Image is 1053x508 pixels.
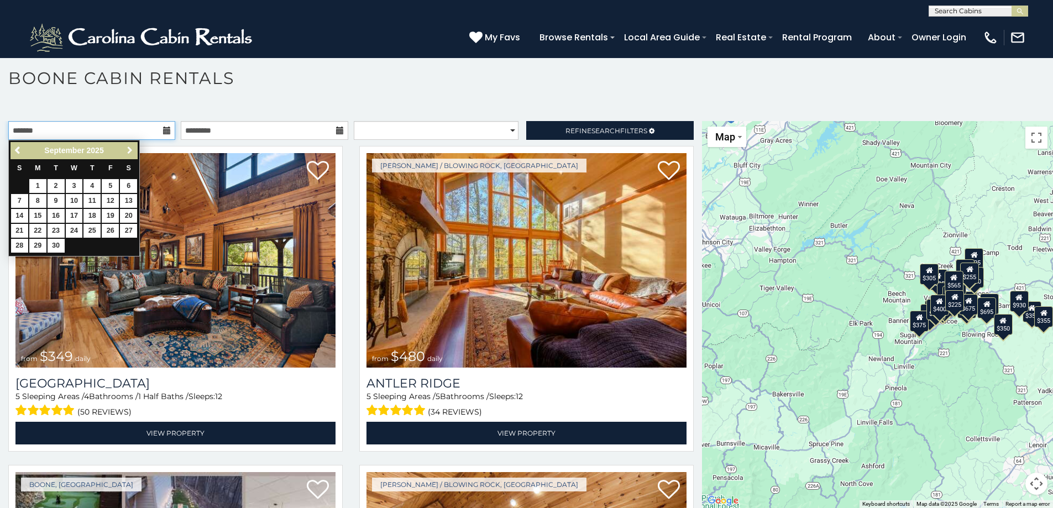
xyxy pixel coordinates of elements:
[591,127,620,135] span: Search
[14,146,23,155] span: Previous
[921,304,940,325] div: $330
[75,354,91,363] span: daily
[48,194,65,208] a: 9
[108,164,113,172] span: Friday
[956,259,975,280] div: $320
[1023,301,1041,322] div: $355
[138,391,188,401] span: 1 Half Baths /
[102,179,119,193] a: 5
[436,391,440,401] span: 5
[565,127,647,135] span: Refine Filters
[943,286,962,307] div: $451
[87,146,104,155] span: 2025
[29,209,46,223] a: 15
[123,144,137,158] a: Next
[366,153,687,368] img: Antler Ridge
[366,422,687,444] a: View Property
[28,21,257,54] img: White-1-2.png
[777,28,857,47] a: Rental Program
[40,348,73,364] span: $349
[29,194,46,208] a: 8
[705,494,741,508] img: Google
[658,479,680,502] a: Add to favorites
[978,297,997,318] div: $695
[66,194,83,208] a: 10
[710,28,772,47] a: Real Estate
[910,311,929,332] div: $375
[83,194,101,208] a: 11
[920,264,939,285] div: $305
[906,28,972,47] a: Owner Login
[366,153,687,368] a: Antler Ridge from $480 daily
[15,391,336,419] div: Sleeping Areas / Bathrooms / Sleeps:
[961,263,979,284] div: $255
[48,209,65,223] a: 16
[1025,473,1047,495] button: Map camera controls
[102,224,119,238] a: 26
[15,153,336,368] img: Diamond Creek Lodge
[983,30,998,45] img: phone-regular-white.png
[125,146,134,155] span: Next
[715,131,735,143] span: Map
[366,376,687,391] a: Antler Ridge
[29,239,46,253] a: 29
[526,121,693,140] a: RefineSearchFilters
[983,501,999,507] a: Terms
[120,179,137,193] a: 6
[927,299,946,320] div: $325
[11,194,28,208] a: 7
[945,271,963,292] div: $565
[930,295,949,316] div: $400
[1025,127,1047,149] button: Toggle fullscreen view
[77,405,132,419] span: (50 reviews)
[469,30,523,45] a: My Favs
[994,314,1013,335] div: $350
[83,224,101,238] a: 25
[372,159,586,172] a: [PERSON_NAME] / Blowing Rock, [GEOGRAPHIC_DATA]
[11,224,28,238] a: 21
[11,209,28,223] a: 14
[1010,291,1029,312] div: $930
[127,164,131,172] span: Saturday
[71,164,77,172] span: Wednesday
[1010,30,1025,45] img: mail-regular-white.png
[83,209,101,223] a: 18
[15,422,336,444] a: View Property
[372,478,586,491] a: [PERSON_NAME] / Blowing Rock, [GEOGRAPHIC_DATA]
[11,239,28,253] a: 28
[83,179,101,193] a: 4
[21,354,38,363] span: from
[516,391,523,401] span: 12
[48,179,65,193] a: 2
[29,224,46,238] a: 22
[15,153,336,368] a: Diamond Creek Lodge from $349 daily
[862,28,901,47] a: About
[215,391,222,401] span: 12
[15,376,336,391] h3: Diamond Creek Lodge
[708,127,746,147] button: Change map style
[307,479,329,502] a: Add to favorites
[980,294,999,315] div: $380
[120,194,137,208] a: 13
[960,294,978,315] div: $675
[66,209,83,223] a: 17
[1005,501,1050,507] a: Report a map error
[937,282,956,303] div: $410
[84,391,89,401] span: 4
[485,30,520,44] span: My Favs
[705,494,741,508] a: Open this area in Google Maps (opens a new window)
[17,164,22,172] span: Sunday
[12,144,25,158] a: Previous
[307,160,329,183] a: Add to favorites
[35,164,41,172] span: Monday
[66,224,83,238] a: 24
[427,354,443,363] span: daily
[102,194,119,208] a: 12
[946,290,965,311] div: $225
[366,391,371,401] span: 5
[102,209,119,223] a: 19
[619,28,705,47] a: Local Area Guide
[372,354,389,363] span: from
[48,224,65,238] a: 23
[29,179,46,193] a: 1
